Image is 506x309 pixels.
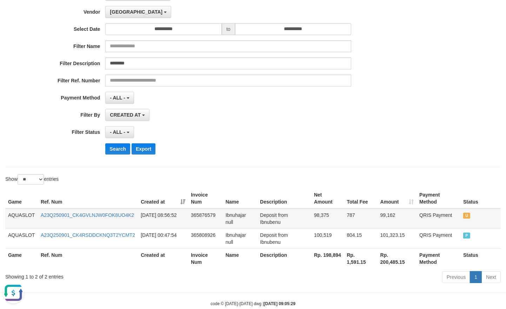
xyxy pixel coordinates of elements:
[105,143,130,154] button: Search
[257,248,311,268] th: Description
[311,188,344,208] th: Net Amount
[311,208,344,229] td: 98,375
[344,228,377,248] td: 804.15
[481,271,501,283] a: Next
[105,126,134,138] button: - ALL -
[311,248,344,268] th: Rp. 198,894
[5,270,206,280] div: Showing 1 to 2 of 2 entries
[417,208,460,229] td: QRIS Payment
[138,228,188,248] td: [DATE] 00:47:54
[378,188,417,208] th: Amount: activate to sort column ascending
[264,301,295,306] strong: [DATE] 09:05:29
[110,95,125,101] span: - ALL -
[38,188,138,208] th: Ref. Num
[311,228,344,248] td: 100,519
[105,6,171,18] button: [GEOGRAPHIC_DATA]
[222,23,235,35] span: to
[417,188,460,208] th: Payment Method
[105,109,149,121] button: CREATED AT
[5,228,38,248] td: AQUASLOT
[3,3,24,24] button: Open LiveChat chat widget
[344,248,377,268] th: Rp. 1,591.15
[5,188,38,208] th: Game
[110,9,162,15] span: [GEOGRAPHIC_DATA]
[257,188,311,208] th: Description
[417,248,460,268] th: Payment Method
[188,228,223,248] td: 365808926
[188,248,223,268] th: Invoice Num
[460,248,501,268] th: Status
[38,248,138,268] th: Ref. Num
[417,228,460,248] td: QRIS Payment
[378,248,417,268] th: Rp. 200,485.15
[344,208,377,229] td: 787
[5,208,38,229] td: AQUASLOT
[344,188,377,208] th: Total Fee
[463,213,470,219] span: UNPAID
[188,208,223,229] td: 365876579
[463,233,470,239] span: PAID
[132,143,155,154] button: Export
[378,208,417,229] td: 99,162
[41,232,135,238] a: A23Q250901_CK4RSDDCKNQ3T2YCMT2
[257,208,311,229] td: Deposit from Ibnubenu
[138,248,188,268] th: Created at
[211,301,295,306] small: code © [DATE]-[DATE] dwg |
[110,129,125,135] span: - ALL -
[110,112,141,118] span: CREATED AT
[470,271,482,283] a: 1
[223,208,257,229] td: Ibnuhajar null
[5,174,59,185] label: Show entries
[378,228,417,248] td: 101,323.15
[442,271,470,283] a: Previous
[460,188,501,208] th: Status
[257,228,311,248] td: Deposit from Ibnubenu
[223,248,257,268] th: Name
[18,174,44,185] select: Showentries
[223,188,257,208] th: Name
[105,92,134,104] button: - ALL -
[41,212,134,218] a: A23Q250901_CK4GVLNJW0FOK8UO4K2
[188,188,223,208] th: Invoice Num
[223,228,257,248] td: Ibnuhajar null
[138,208,188,229] td: [DATE] 08:56:52
[5,248,38,268] th: Game
[138,188,188,208] th: Created at: activate to sort column ascending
